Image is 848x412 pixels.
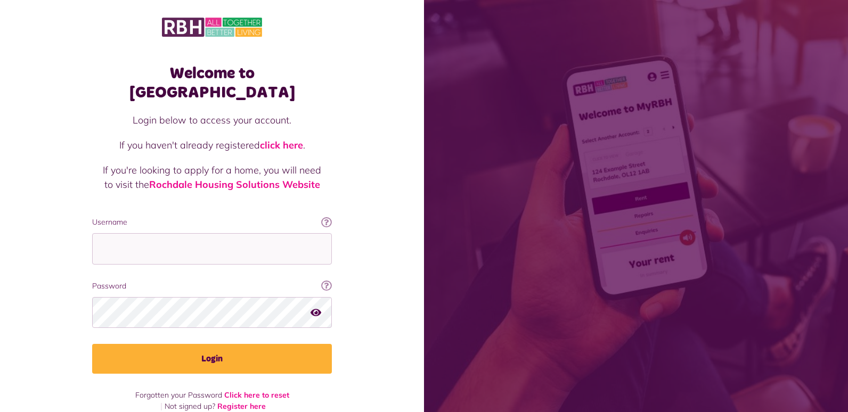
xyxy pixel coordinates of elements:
[92,217,332,228] label: Username
[224,390,289,400] a: Click here to reset
[260,139,303,151] a: click here
[103,163,321,192] p: If you're looking to apply for a home, you will need to visit the
[135,390,222,400] span: Forgotten your Password
[92,281,332,292] label: Password
[162,16,262,38] img: MyRBH
[165,401,215,411] span: Not signed up?
[149,178,320,191] a: Rochdale Housing Solutions Website
[103,138,321,152] p: If you haven't already registered .
[217,401,266,411] a: Register here
[92,64,332,102] h1: Welcome to [GEOGRAPHIC_DATA]
[92,344,332,374] button: Login
[103,113,321,127] p: Login below to access your account.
